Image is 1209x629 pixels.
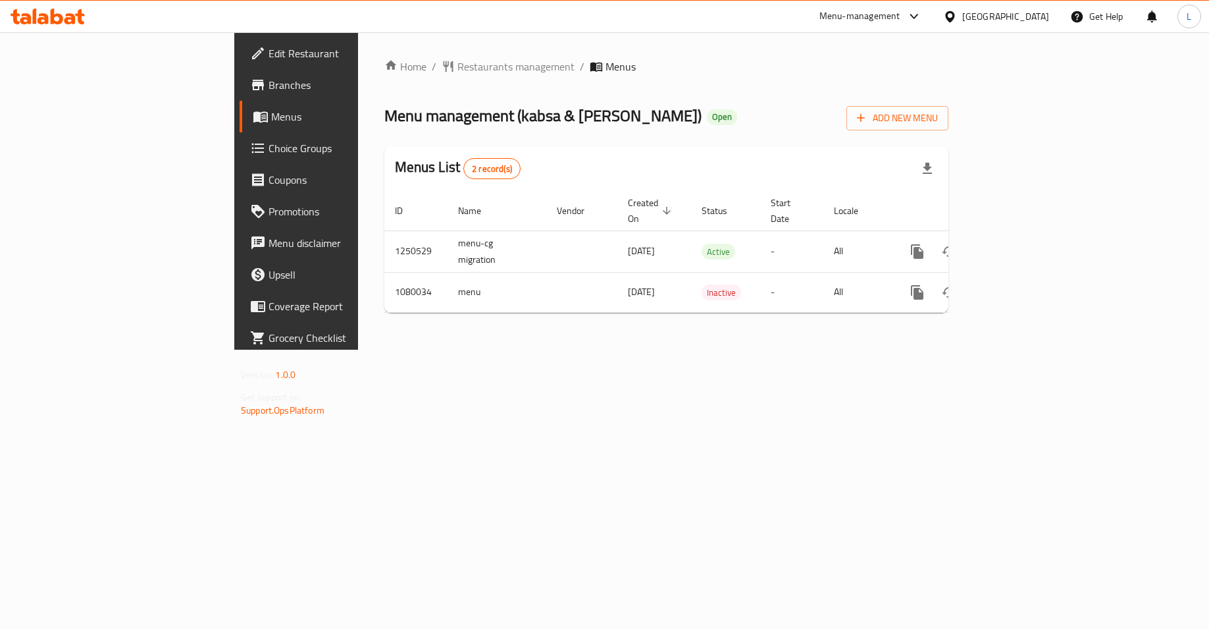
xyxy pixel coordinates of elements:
button: more [902,236,933,267]
span: Upsell [269,267,426,283]
a: Menu disclaimer [240,227,436,259]
span: Version: [241,366,273,383]
button: Add New Menu [846,106,948,130]
span: Name [458,203,498,219]
div: Export file [912,153,943,184]
button: more [902,277,933,308]
button: Change Status [933,277,965,308]
a: Restaurants management [442,59,575,74]
nav: breadcrumb [384,59,948,74]
td: - [760,272,823,312]
span: Edit Restaurant [269,45,426,61]
span: Menu management ( kabsa & [PERSON_NAME] ) [384,101,702,130]
span: [DATE] [628,242,655,260]
span: Start Date [771,195,808,227]
span: 2 record(s) [464,163,520,175]
a: Coupons [240,164,436,196]
td: All [823,272,891,312]
a: Coverage Report [240,290,436,322]
th: Actions [891,191,1039,231]
div: Menu-management [819,9,900,24]
span: Coverage Report [269,298,426,314]
span: Active [702,244,735,260]
div: Inactive [702,285,741,300]
button: Change Status [933,236,965,267]
li: / [580,59,584,74]
span: Promotions [269,204,426,219]
span: Grocery Checklist [269,330,426,346]
span: Menus [271,109,426,124]
div: Open [707,109,737,125]
span: Menus [605,59,636,74]
a: Edit Restaurant [240,38,436,69]
span: Menu disclaimer [269,235,426,251]
span: Add New Menu [857,110,938,126]
a: Branches [240,69,436,101]
span: ID [395,203,420,219]
h2: Menus List [395,157,521,179]
td: menu-cg migration [448,231,546,272]
span: 1.0.0 [275,366,296,383]
a: Support.OpsPlatform [241,402,324,419]
span: L [1187,9,1191,24]
span: Restaurants management [457,59,575,74]
span: Inactive [702,285,741,300]
span: Branches [269,77,426,93]
a: Menus [240,101,436,132]
td: - [760,231,823,272]
span: Get support on: [241,389,301,406]
span: Created On [628,195,675,227]
div: Total records count [463,158,521,179]
table: enhanced table [384,191,1039,313]
span: [DATE] [628,283,655,300]
span: Locale [834,203,875,219]
span: Status [702,203,744,219]
a: Grocery Checklist [240,322,436,354]
a: Promotions [240,196,436,227]
a: Upsell [240,259,436,290]
td: All [823,231,891,272]
span: Open [707,111,737,123]
td: menu [448,272,546,312]
div: [GEOGRAPHIC_DATA] [962,9,1049,24]
span: Choice Groups [269,140,426,156]
a: Choice Groups [240,132,436,164]
span: Vendor [557,203,602,219]
span: Coupons [269,172,426,188]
